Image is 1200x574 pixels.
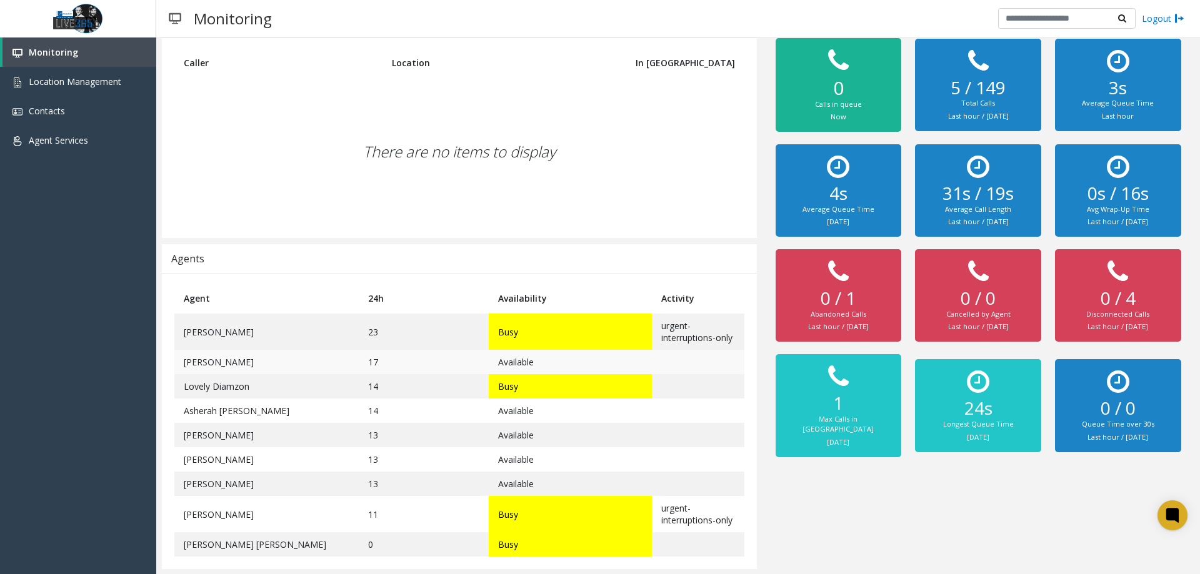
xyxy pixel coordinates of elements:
th: In [GEOGRAPHIC_DATA] [604,47,744,78]
td: urgent-interruptions-only [652,496,744,532]
div: Average Queue Time [788,204,889,215]
div: Agents [171,250,204,267]
td: Busy [489,374,652,398]
small: Last hour / [DATE] [808,322,869,331]
img: 'icon' [12,77,22,87]
span: Agent Services [29,134,88,146]
div: Abandoned Calls [788,309,889,320]
h2: 0 / 0 [1067,398,1168,419]
div: Queue Time over 30s [1067,419,1168,430]
h2: 1 [788,393,889,414]
h2: 5 / 149 [927,77,1028,99]
small: Last hour / [DATE] [948,111,1009,121]
td: Busy [489,532,652,557]
h2: 24s [927,398,1028,419]
h2: 0 [788,77,889,99]
img: pageIcon [169,3,181,34]
div: Cancelled by Agent [927,309,1028,320]
th: 24h [359,283,489,314]
small: Last hour [1102,111,1134,121]
span: Monitoring [29,46,78,58]
td: 14 [359,374,489,398]
td: Available [489,423,652,447]
small: Last hour / [DATE] [948,217,1009,226]
h2: 0s / 16s [1067,183,1168,204]
td: 13 [359,423,489,447]
div: Avg Wrap-Up Time [1067,204,1168,215]
th: Location [382,47,604,78]
div: Total Calls [927,98,1028,109]
div: There are no items to display [174,78,744,225]
small: Last hour / [DATE] [948,322,1009,331]
h3: Monitoring [187,3,278,34]
td: 0 [359,532,489,557]
td: 11 [359,496,489,532]
div: Average Call Length [927,204,1028,215]
td: Busy [489,314,652,350]
small: Last hour / [DATE] [1087,432,1148,442]
div: Disconnected Calls [1067,309,1168,320]
span: Contacts [29,105,65,117]
div: Max Calls in [GEOGRAPHIC_DATA] [788,414,889,435]
td: [PERSON_NAME] [174,423,359,447]
td: Available [489,447,652,472]
th: Caller [174,47,382,78]
th: Availability [489,283,652,314]
img: 'icon' [12,48,22,58]
th: Activity [652,283,744,314]
h2: 4s [788,183,889,204]
h2: 0 / 1 [788,288,889,309]
div: Average Queue Time [1067,98,1168,109]
td: 13 [359,447,489,472]
h2: 3s [1067,77,1168,99]
td: [PERSON_NAME] [PERSON_NAME] [174,532,359,557]
h2: 31s / 19s [927,183,1028,204]
td: urgent-interruptions-only [652,314,744,350]
span: Location Management [29,76,121,87]
img: 'icon' [12,136,22,146]
td: 14 [359,398,489,423]
div: Calls in queue [788,99,889,110]
small: Last hour / [DATE] [1087,322,1148,331]
small: Last hour / [DATE] [1087,217,1148,226]
td: 13 [359,472,489,496]
small: [DATE] [827,437,849,447]
td: [PERSON_NAME] [174,496,359,532]
small: [DATE] [827,217,849,226]
td: Asherah [PERSON_NAME] [174,398,359,423]
a: Logout [1142,12,1184,25]
h2: 0 / 4 [1067,288,1168,309]
td: 23 [359,314,489,350]
th: Agent [174,283,359,314]
td: [PERSON_NAME] [174,447,359,472]
img: logout [1174,12,1184,25]
td: Lovely Diamzon [174,374,359,398]
td: Busy [489,496,652,532]
a: Monitoring [2,37,156,67]
img: 'icon' [12,107,22,117]
td: [PERSON_NAME] [174,350,359,374]
td: Available [489,350,652,374]
h2: 0 / 0 [927,288,1028,309]
td: Available [489,472,652,496]
small: Now [831,112,846,121]
div: Longest Queue Time [927,419,1028,430]
small: [DATE] [967,432,989,442]
td: [PERSON_NAME] [174,472,359,496]
td: [PERSON_NAME] [174,314,359,350]
td: Available [489,398,652,423]
td: 17 [359,350,489,374]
